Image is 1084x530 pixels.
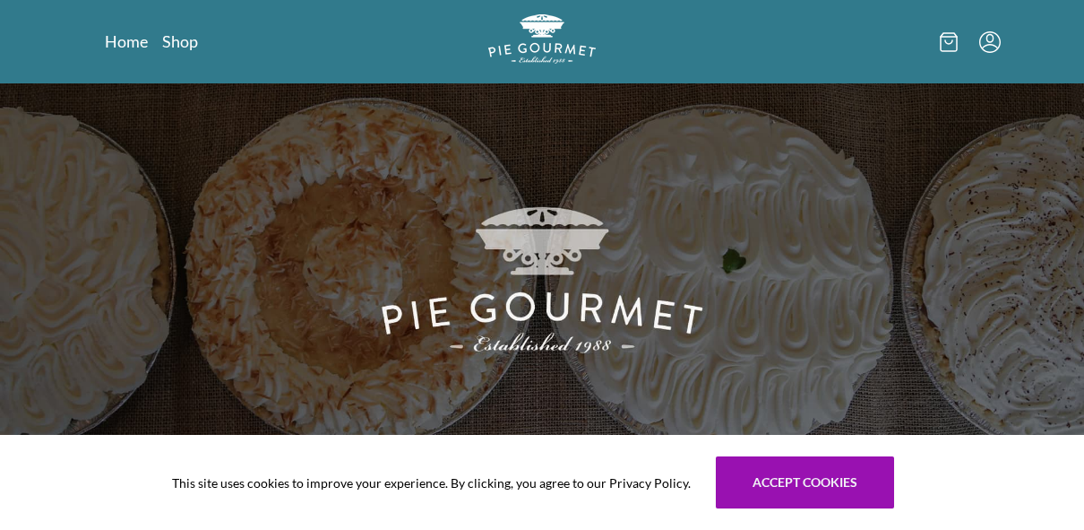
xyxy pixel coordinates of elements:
[488,14,596,69] a: Logo
[172,474,691,492] span: This site uses cookies to improve your experience. By clicking, you agree to our Privacy Policy.
[979,31,1001,53] button: Menu
[105,30,148,52] a: Home
[488,14,596,64] img: logo
[716,456,894,508] button: Accept cookies
[162,30,198,52] a: Shop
